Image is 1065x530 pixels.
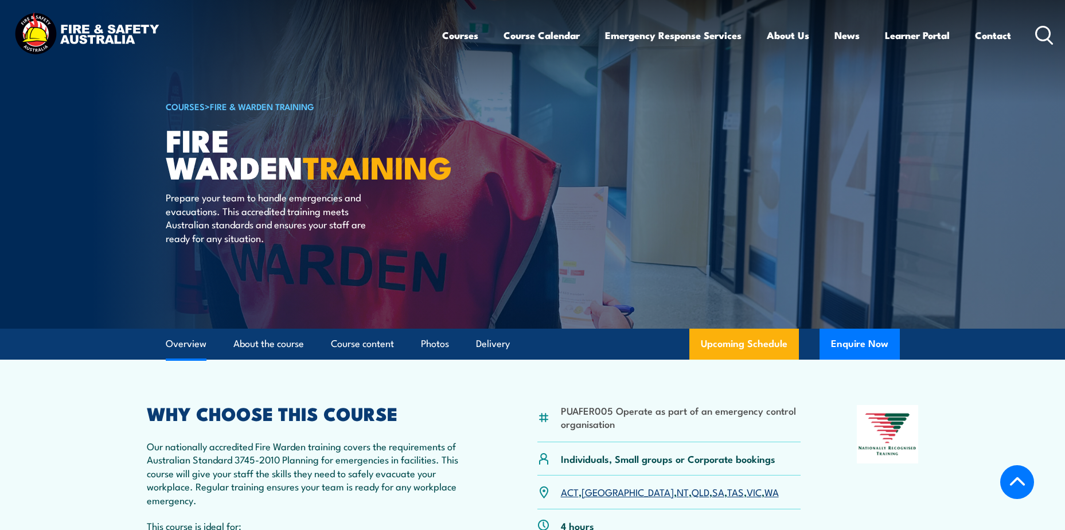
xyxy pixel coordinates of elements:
[166,329,206,359] a: Overview
[504,20,580,50] a: Course Calendar
[442,20,478,50] a: Courses
[712,485,724,498] a: SA
[331,329,394,359] a: Course content
[727,485,744,498] a: TAS
[166,126,449,180] h1: Fire Warden
[476,329,510,359] a: Delivery
[677,485,689,498] a: NT
[747,485,762,498] a: VIC
[166,99,449,113] h6: >
[210,100,314,112] a: Fire & Warden Training
[857,405,919,463] img: Nationally Recognised Training logo.
[689,329,799,360] a: Upcoming Schedule
[166,190,375,244] p: Prepare your team to handle emergencies and evacuations. This accredited training meets Australia...
[561,485,779,498] p: , , , , , , ,
[834,20,860,50] a: News
[233,329,304,359] a: About the course
[421,329,449,359] a: Photos
[764,485,779,498] a: WA
[166,100,205,112] a: COURSES
[147,439,482,506] p: Our nationally accredited Fire Warden training covers the requirements of Australian Standard 374...
[820,329,900,360] button: Enquire Now
[582,485,674,498] a: [GEOGRAPHIC_DATA]
[767,20,809,50] a: About Us
[885,20,950,50] a: Learner Portal
[147,405,482,421] h2: WHY CHOOSE THIS COURSE
[605,20,742,50] a: Emergency Response Services
[561,404,801,431] li: PUAFER005 Operate as part of an emergency control organisation
[692,485,709,498] a: QLD
[975,20,1011,50] a: Contact
[303,142,452,190] strong: TRAINING
[561,452,775,465] p: Individuals, Small groups or Corporate bookings
[561,485,579,498] a: ACT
